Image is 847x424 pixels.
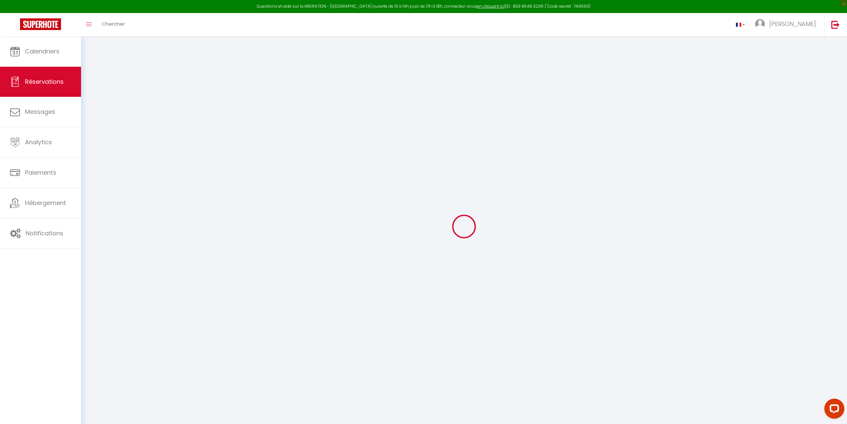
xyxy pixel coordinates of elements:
a: en cliquant ici [477,3,505,9]
span: Hébergement [25,199,66,207]
span: Notifications [26,229,63,237]
span: Messages [25,108,55,116]
span: Chercher [102,20,125,27]
img: Super Booking [20,18,61,30]
a: Chercher [97,13,130,36]
iframe: LiveChat chat widget [819,396,847,424]
span: Analytics [25,138,52,146]
a: ... [PERSON_NAME] [750,13,824,36]
span: Calendriers [25,47,59,55]
img: logout [831,20,840,29]
span: Paiements [25,168,56,177]
span: [PERSON_NAME] [769,20,816,28]
span: Réservations [25,77,64,86]
img: ... [755,19,765,29]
